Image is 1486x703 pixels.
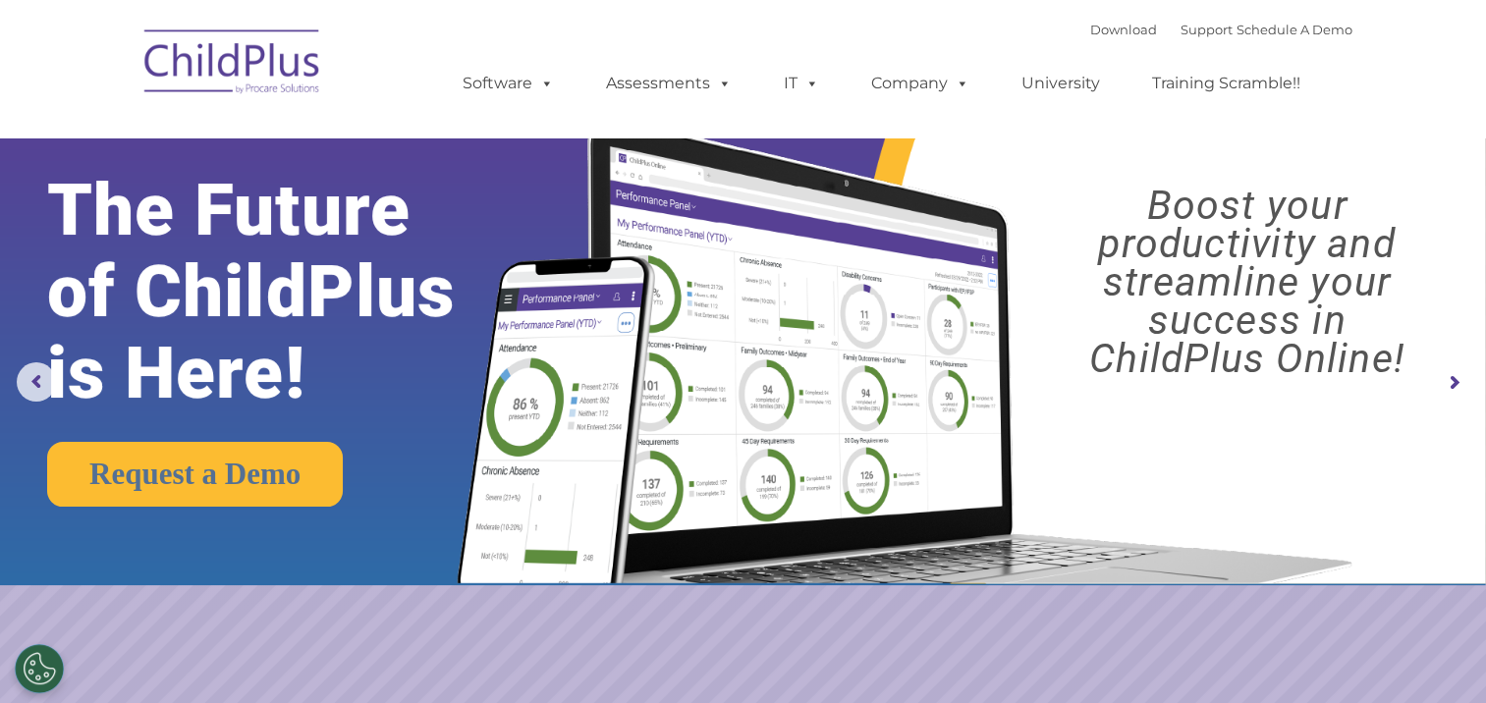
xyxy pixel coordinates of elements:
[1132,64,1320,103] a: Training Scramble!!
[1237,22,1352,37] a: Schedule A Demo
[764,64,839,103] a: IT
[273,210,357,225] span: Phone number
[1090,22,1157,37] a: Download
[47,170,522,414] rs-layer: The Future of ChildPlus is Here!
[273,130,333,144] span: Last name
[1002,64,1120,103] a: University
[1026,187,1467,378] rs-layer: Boost your productivity and streamline your success in ChildPlus Online!
[586,64,751,103] a: Assessments
[15,644,64,693] button: Cookies Settings
[1090,22,1352,37] font: |
[443,64,574,103] a: Software
[47,442,343,507] a: Request a Demo
[1181,22,1233,37] a: Support
[852,64,989,103] a: Company
[135,16,331,114] img: ChildPlus by Procare Solutions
